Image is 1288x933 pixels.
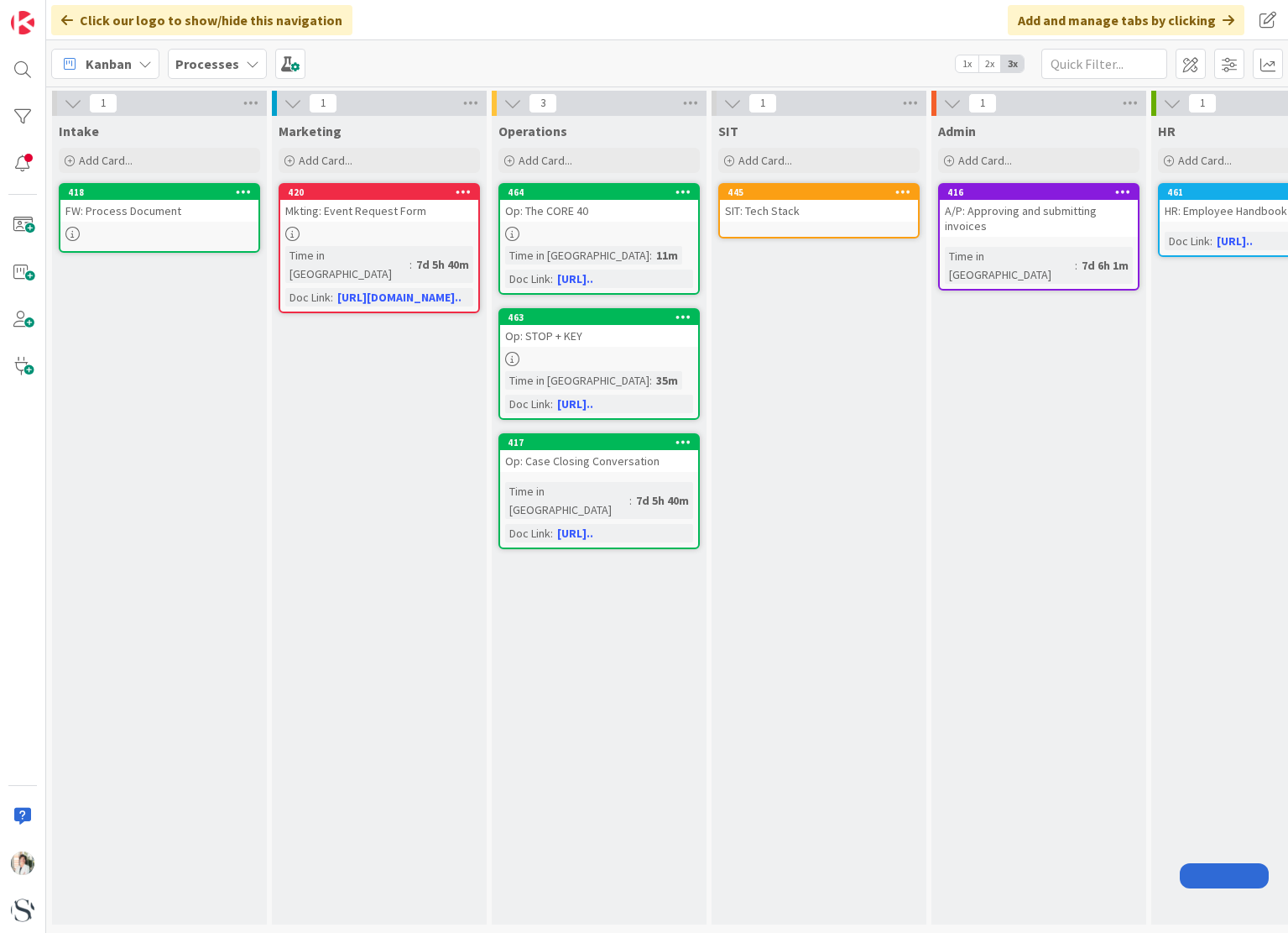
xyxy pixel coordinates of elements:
[1077,256,1133,275] div: 7d 6h 1m
[175,55,239,72] b: Processes
[938,183,1139,291] a: 416A/P: Approving and submitting invoicesTime in [GEOGRAPHIC_DATA]:7d 6h 1m
[1165,232,1210,250] div: Doc Link
[285,288,331,307] div: Doc Link
[940,185,1138,200] div: 416
[508,437,698,448] div: 417
[1075,256,1077,275] span: :
[500,310,698,347] div: 463Op: STOP + KEY
[280,200,478,222] div: Mkting: Event Request Form
[409,255,412,274] span: :
[505,371,649,390] div: Time in [GEOGRAPHIC_DATA]
[498,308,700,420] a: 463Op: STOP + KEYTime in [GEOGRAPHIC_DATA]:35mDoc Link:[URL]..
[500,200,698,222] div: Op: The CORE 40
[59,183,260,253] a: 418FW: Process Document
[940,200,1138,237] div: A/P: Approving and submitting invoices
[945,247,1075,284] div: Time in [GEOGRAPHIC_DATA]
[331,288,333,307] span: :
[938,123,976,139] span: Admin
[505,270,550,288] div: Doc Link
[1188,93,1217,113] span: 1
[550,270,553,288] span: :
[720,185,918,200] div: 445
[748,93,777,113] span: 1
[940,185,1138,237] div: 416A/P: Approving and submitting invoices
[500,185,698,200] div: 464
[285,246,409,283] div: Time in [GEOGRAPHIC_DATA]
[309,93,337,113] span: 1
[505,524,550,543] div: Doc Link
[629,491,632,510] span: :
[498,433,700,549] a: 417Op: Case Closing ConversationTime in [GEOGRAPHIC_DATA]:7d 5h 40mDoc Link:[URL]..
[79,153,133,168] span: Add Card...
[505,482,629,519] div: Time in [GEOGRAPHIC_DATA]
[500,450,698,472] div: Op: Case Closing Conversation
[1158,123,1176,139] span: HR
[280,185,478,200] div: 420
[279,183,480,313] a: 420Mkting: Event Request FormTime in [GEOGRAPHIC_DATA]:7d 5h 40mDoc Link:[URL][DOMAIN_NAME]..
[652,246,682,265] div: 11m
[89,93,117,113] span: 1
[557,526,593,541] a: [URL]..
[738,153,792,168] span: Add Card...
[279,123,342,139] span: Marketing
[68,186,258,198] div: 418
[958,153,1012,168] span: Add Card...
[947,186,1138,198] div: 416
[500,435,698,472] div: 417Op: Case Closing Conversation
[956,55,978,72] span: 1x
[59,123,99,139] span: Intake
[1178,153,1232,168] span: Add Card...
[51,5,352,35] div: Click our logo to show/hide this navigation
[529,93,557,113] span: 3
[720,200,918,222] div: SIT: Tech Stack
[720,185,918,222] div: 445SIT: Tech Stack
[652,371,682,390] div: 35m
[11,899,34,922] img: avatar
[500,185,698,222] div: 464Op: The CORE 40
[718,183,920,238] a: 445SIT: Tech Stack
[505,246,649,265] div: Time in [GEOGRAPHIC_DATA]
[550,395,553,413] span: :
[727,186,918,198] div: 445
[11,852,34,875] img: KT
[1001,55,1024,72] span: 3x
[550,524,553,543] span: :
[500,310,698,325] div: 463
[1041,49,1167,79] input: Quick Filter...
[412,255,473,274] div: 7d 5h 40m
[498,183,700,295] a: 464Op: The CORE 40Time in [GEOGRAPHIC_DATA]:11mDoc Link:[URL]..
[280,185,478,222] div: 420Mkting: Event Request Form
[288,186,478,198] div: 420
[500,325,698,347] div: Op: STOP + KEY
[1217,233,1253,249] a: [URL]..
[508,312,698,323] div: 463
[1008,5,1244,35] div: Add and manage tabs by clicking
[299,153,352,168] span: Add Card...
[508,186,698,198] div: 464
[968,93,997,113] span: 1
[60,200,258,222] div: FW: Process Document
[649,246,652,265] span: :
[649,371,652,390] span: :
[60,185,258,200] div: 418
[500,435,698,450] div: 417
[718,123,738,139] span: SIT
[11,11,34,34] img: Visit kanbanzone.com
[632,491,693,510] div: 7d 5h 40m
[337,290,461,305] a: [URL][DOMAIN_NAME]..
[498,123,567,139] span: Operations
[978,55,1001,72] span: 2x
[505,395,550,413] div: Doc Link
[60,185,258,222] div: 418FW: Process Document
[86,54,132,74] span: Kanban
[1210,232,1212,250] span: :
[557,271,593,286] a: [URL]..
[519,153,572,168] span: Add Card...
[557,396,593,411] a: [URL]..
